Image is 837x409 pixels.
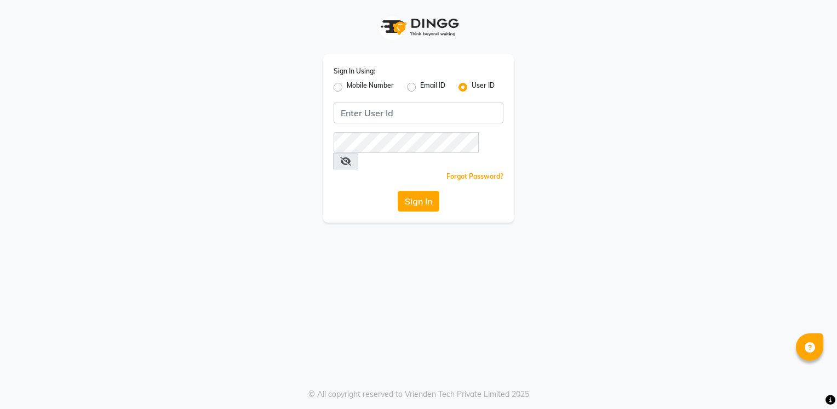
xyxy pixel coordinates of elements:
input: Username [334,103,503,123]
button: Sign In [398,191,439,212]
input: Username [334,132,479,153]
img: logo1.svg [375,11,462,43]
a: Forgot Password? [446,172,503,180]
label: Sign In Using: [334,66,375,76]
label: Email ID [420,81,445,94]
label: Mobile Number [347,81,394,94]
label: User ID [472,81,495,94]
